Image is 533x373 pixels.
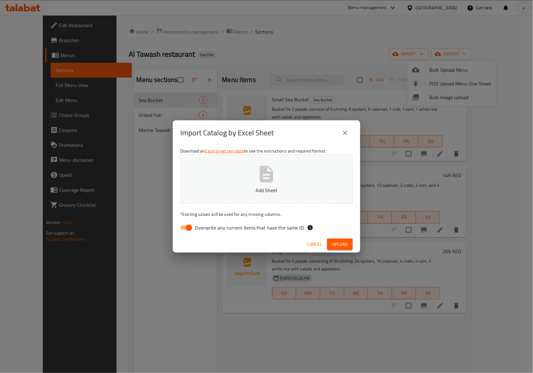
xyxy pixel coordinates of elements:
p: Existing values will be used for any missing columns. [180,211,353,217]
button: Cancel [305,239,325,250]
h2: Import Catalog by Excel Sheet [180,128,274,138]
p: Add Sheet [190,186,343,194]
a: Excel sheet template [205,147,244,155]
button: close [338,125,353,140]
button: Upload [327,239,353,250]
div: Download an to see the instructions and required format. [173,145,360,236]
span: Upload [332,240,348,248]
button: Add Sheet [180,154,353,204]
span: Cancel [307,240,322,248]
svg: If the overwrite option isn't selected, then the items that match an existing ID will be ignored ... [307,225,313,231]
span: Overwrite any current items that have the same ID. [195,224,305,231]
